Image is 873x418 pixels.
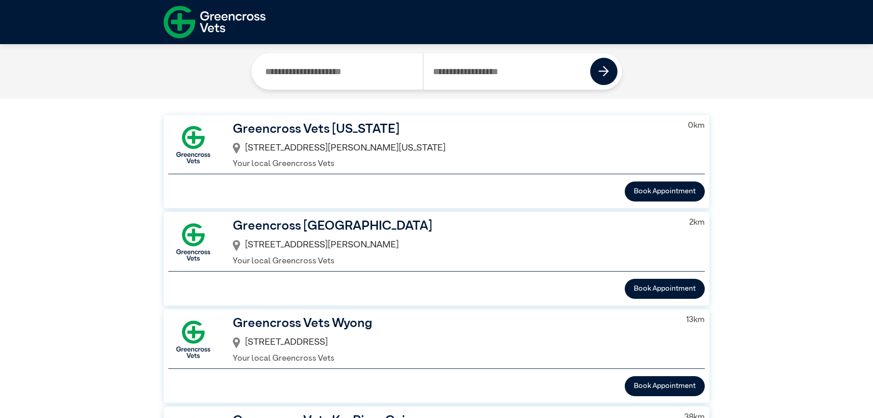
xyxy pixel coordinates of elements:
input: Search by Postcode [423,53,591,90]
img: f-logo [164,2,266,42]
div: [STREET_ADDRESS][PERSON_NAME][US_STATE] [233,139,673,158]
h3: Greencross [GEOGRAPHIC_DATA] [233,217,675,236]
p: Your local Greencross Vets [233,158,673,170]
p: Your local Greencross Vets [233,255,675,267]
p: 0 km [688,120,705,132]
p: Your local Greencross Vets [233,353,672,365]
input: Search by Clinic Name [256,53,423,90]
p: 2 km [689,217,705,229]
button: Book Appointment [625,376,705,396]
img: GX-Square.png [168,314,218,364]
h3: Greencross Vets Wyong [233,314,672,333]
p: 13 km [686,314,705,326]
img: GX-Square.png [168,217,218,267]
img: icon-right [598,66,609,77]
button: Book Appointment [625,181,705,201]
div: [STREET_ADDRESS] [233,333,672,353]
button: Book Appointment [625,279,705,299]
div: [STREET_ADDRESS][PERSON_NAME] [233,236,675,255]
h3: Greencross Vets [US_STATE] [233,120,673,139]
img: GX-Square.png [168,120,218,170]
